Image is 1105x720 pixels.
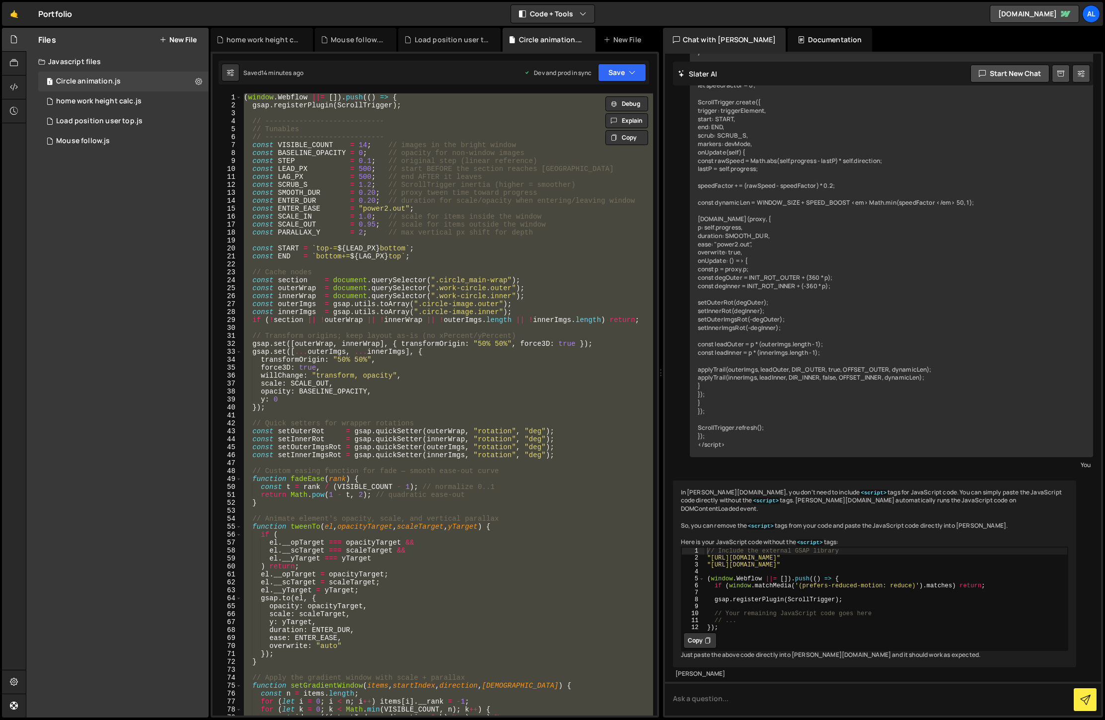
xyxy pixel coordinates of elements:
[213,252,242,260] div: 21
[970,65,1049,82] button: Start new chat
[213,260,242,268] div: 22
[213,594,242,602] div: 64
[213,213,242,221] div: 16
[213,276,242,284] div: 24
[213,173,242,181] div: 11
[213,475,242,483] div: 49
[213,101,242,109] div: 2
[682,568,705,575] div: 4
[261,69,303,77] div: 14 minutes ago
[213,221,242,229] div: 17
[213,507,242,515] div: 53
[990,5,1079,23] a: [DOMAIN_NAME]
[213,658,242,666] div: 72
[213,117,242,125] div: 4
[213,93,242,101] div: 1
[213,308,242,316] div: 28
[213,602,242,610] div: 65
[213,443,242,451] div: 45
[213,626,242,634] div: 68
[56,77,121,86] div: Circle animation.js
[213,133,242,141] div: 6
[38,34,56,45] h2: Files
[213,165,242,173] div: 10
[56,117,143,126] div: Load position user top.js
[682,561,705,568] div: 3
[213,244,242,252] div: 20
[213,650,242,658] div: 71
[56,137,110,146] div: Mouse follow.js
[524,69,591,77] div: Dev and prod in sync
[213,610,242,618] div: 66
[860,489,887,496] code: <script>
[213,586,242,594] div: 63
[213,388,242,396] div: 38
[213,642,242,650] div: 70
[38,91,209,111] div: 16520/44903.js
[213,427,242,435] div: 43
[682,624,705,631] div: 12
[605,96,648,111] button: Debug
[38,72,209,91] div: 16520/44831.js
[213,531,242,539] div: 56
[682,610,705,617] div: 10
[213,682,242,690] div: 75
[1082,5,1100,23] a: Al
[2,2,26,26] a: 🤙
[213,523,242,531] div: 55
[38,8,72,20] div: Portfolio
[213,570,242,578] div: 61
[213,237,242,244] div: 19
[213,364,242,372] div: 35
[213,459,242,467] div: 47
[213,332,242,340] div: 31
[213,292,242,300] div: 26
[598,64,646,81] button: Save
[213,189,242,197] div: 13
[213,467,242,475] div: 48
[213,324,242,332] div: 30
[603,35,645,45] div: New File
[213,284,242,292] div: 25
[47,79,53,86] span: 1
[213,149,242,157] div: 8
[213,483,242,491] div: 50
[213,435,242,443] div: 44
[675,670,1074,678] div: [PERSON_NAME]
[213,197,242,205] div: 14
[213,706,242,714] div: 78
[682,603,705,610] div: 9
[682,582,705,589] div: 6
[26,52,209,72] div: Javascript files
[682,555,705,561] div: 2
[213,380,242,388] div: 37
[213,634,242,642] div: 69
[213,205,242,213] div: 15
[213,372,242,380] div: 36
[213,300,242,308] div: 27
[683,633,717,648] button: Copy
[682,596,705,603] div: 8
[213,618,242,626] div: 67
[511,5,594,23] button: Code + Tools
[415,35,489,45] div: Load position user top.js
[682,548,705,555] div: 1
[213,340,242,348] div: 32
[692,460,1091,470] div: You
[213,451,242,459] div: 46
[213,229,242,237] div: 18
[213,268,242,276] div: 23
[213,419,242,427] div: 42
[38,111,209,131] div: 16520/44834.js
[682,589,705,596] div: 7
[213,141,242,149] div: 7
[519,35,584,45] div: Circle animation.js
[213,109,242,117] div: 3
[788,28,872,52] div: Documentation
[682,575,705,582] div: 5
[213,674,242,682] div: 74
[56,97,142,106] div: home work height calc.js
[682,617,705,624] div: 11
[213,403,242,411] div: 40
